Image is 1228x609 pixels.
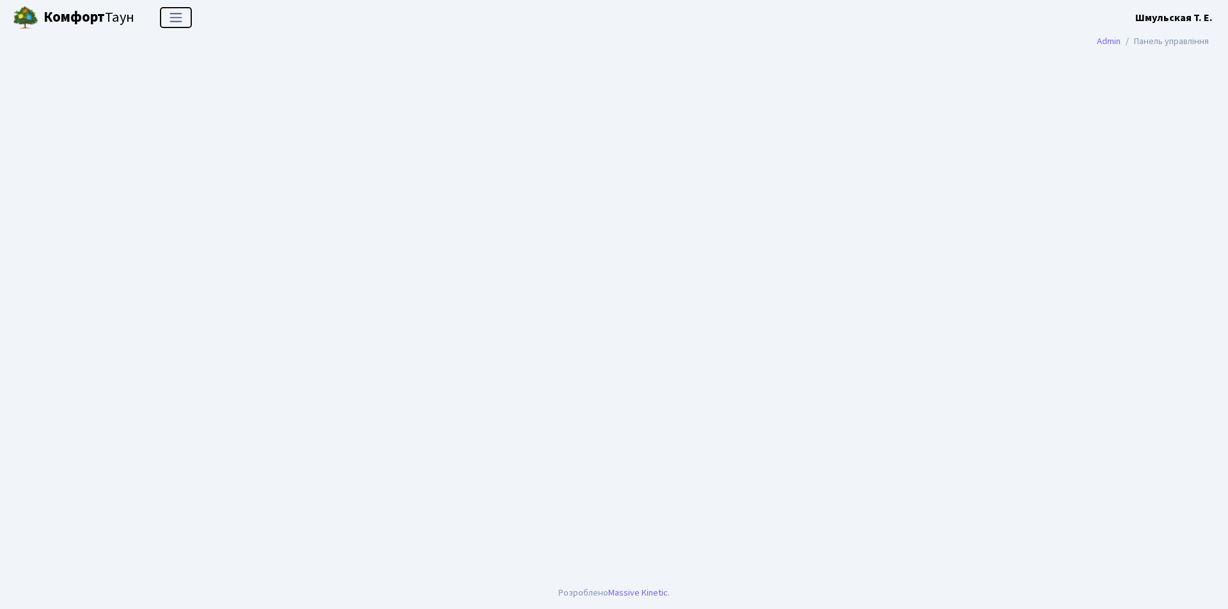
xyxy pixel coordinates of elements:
b: Комфорт [43,7,105,27]
button: Переключити навігацію [160,7,192,28]
li: Панель управління [1121,35,1209,49]
img: logo.png [13,5,38,31]
nav: breadcrumb [1078,28,1228,55]
a: Шмульская Т. Е. [1135,10,1213,26]
a: Massive Kinetic [608,586,668,599]
a: Admin [1097,35,1121,48]
span: Таун [43,7,134,29]
b: Шмульская Т. Е. [1135,11,1213,25]
div: Розроблено . [558,586,670,600]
